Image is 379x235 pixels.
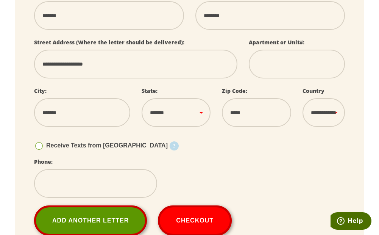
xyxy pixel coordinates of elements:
label: Country [303,87,324,94]
label: State: [142,87,158,94]
label: Zip Code: [222,87,247,94]
span: Receive Texts from [GEOGRAPHIC_DATA] [46,142,168,149]
label: Apartment or Unit#: [249,39,304,46]
label: City: [34,87,47,94]
label: Street Address (Where the letter should be delivered): [34,39,184,46]
iframe: Opens a widget where you can find more information [331,212,371,231]
label: Phone: [34,158,53,165]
